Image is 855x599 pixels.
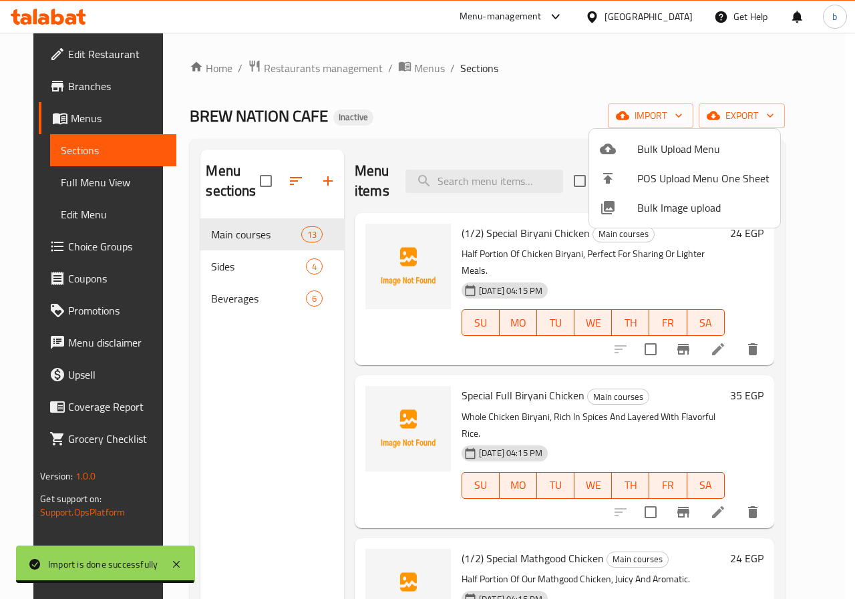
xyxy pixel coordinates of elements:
span: Bulk Image upload [637,200,769,216]
div: Import is done successfully [48,557,158,572]
span: POS Upload Menu One Sheet [637,170,769,186]
span: Bulk Upload Menu [637,141,769,157]
li: Upload bulk menu [589,134,780,164]
li: POS Upload Menu One Sheet [589,164,780,193]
